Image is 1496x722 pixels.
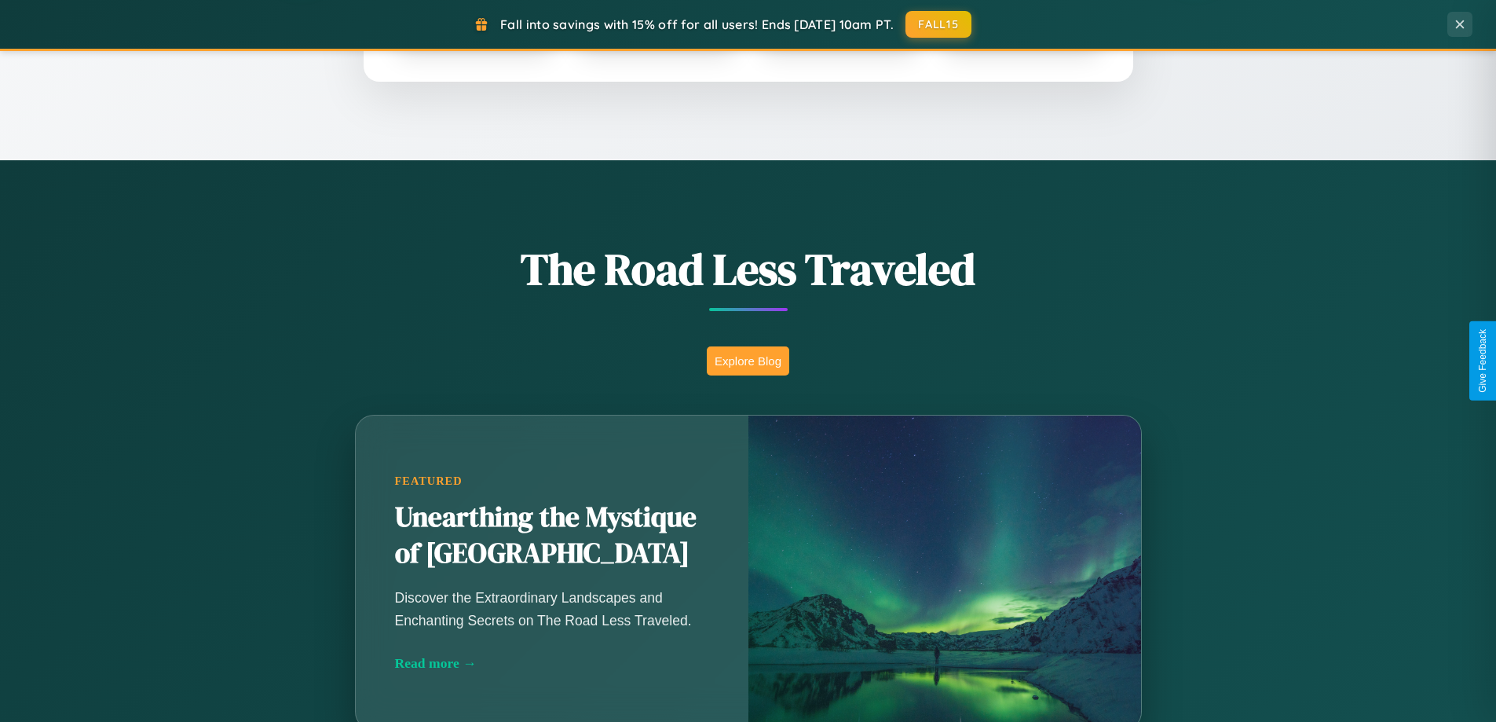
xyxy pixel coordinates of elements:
h1: The Road Less Traveled [277,239,1220,299]
button: Explore Blog [707,346,789,376]
div: Featured [395,475,709,488]
p: Discover the Extraordinary Landscapes and Enchanting Secrets on The Road Less Traveled. [395,587,709,631]
div: Read more → [395,655,709,672]
button: FALL15 [905,11,971,38]
h2: Unearthing the Mystique of [GEOGRAPHIC_DATA] [395,500,709,572]
span: Fall into savings with 15% off for all users! Ends [DATE] 10am PT. [500,16,894,32]
div: Give Feedback [1477,329,1488,393]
